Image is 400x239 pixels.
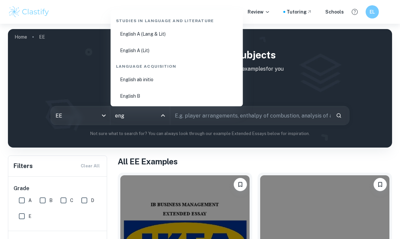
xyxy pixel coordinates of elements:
span: E [28,213,31,220]
h6: Grade [14,185,102,192]
span: A [28,197,32,204]
div: Language Acquisition [113,58,240,72]
li: English ab initio [113,72,240,87]
h6: Filters [14,161,33,171]
img: profile cover [8,29,392,148]
button: Close [158,111,168,120]
p: Review [248,8,270,16]
img: Clastify logo [8,5,50,18]
button: Help and Feedback [349,6,360,17]
li: English A (Lit) [113,43,240,58]
a: Home [15,32,27,42]
p: Type a search phrase to find the most relevant EE examples for you [13,65,387,73]
p: Not sure what to search for? You can always look through our example Extended Essays below for in... [13,130,387,137]
button: Bookmark [374,178,387,191]
button: Search [333,110,344,121]
span: B [49,197,53,204]
p: EE [39,33,45,41]
span: C [70,197,73,204]
p: Exemplars [204,8,234,16]
span: D [91,197,94,204]
div: EE [51,106,110,125]
li: English B [113,88,240,104]
h1: All EE Examples [118,155,392,167]
button: Bookmark [234,178,247,191]
li: English A (Lang & Lit) [113,26,240,42]
div: Studies in Language and Literature [113,13,240,26]
a: Tutoring [287,8,312,16]
input: E.g. player arrangements, enthalpy of combustion, analysis of a big city... [170,106,331,125]
button: EL [366,5,379,18]
h1: IB EE examples for all subjects [13,48,387,62]
a: Schools [325,8,344,16]
h6: EL [369,8,376,16]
